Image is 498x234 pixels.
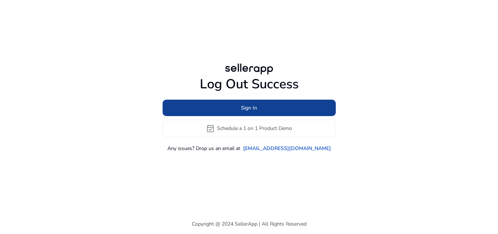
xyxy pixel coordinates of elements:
span: event_available [206,124,215,133]
h1: Log Out Success [163,76,336,92]
button: event_availableSchedule a 1 on 1 Product Demo [163,120,336,137]
a: [EMAIL_ADDRESS][DOMAIN_NAME] [243,145,331,152]
p: Any issues? Drop us an email at [167,145,240,152]
span: Sign In [241,104,257,112]
button: Sign In [163,100,336,116]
